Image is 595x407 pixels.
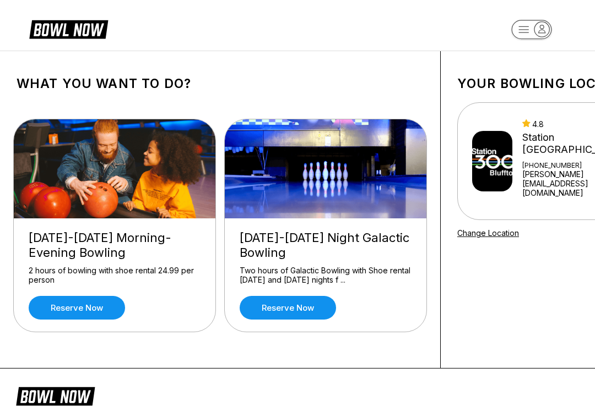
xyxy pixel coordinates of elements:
[29,296,125,320] a: Reserve now
[14,119,217,218] img: Friday-Sunday Morning-Evening Bowling
[472,131,512,191] img: Station 300 Bluffton
[225,119,428,218] img: Friday-Saturday Night Galactic Bowling
[29,266,201,285] div: 2 hours of bowling with shoe rental 24.99 per person
[17,76,424,91] h1: What you want to do?
[240,230,412,260] div: [DATE]-[DATE] Night Galactic Bowling
[240,266,412,285] div: Two hours of Galactic Bowling with Shoe rental [DATE] and [DATE] nights f ...
[29,230,201,260] div: [DATE]-[DATE] Morning-Evening Bowling
[457,228,519,238] a: Change Location
[240,296,336,320] a: Reserve now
